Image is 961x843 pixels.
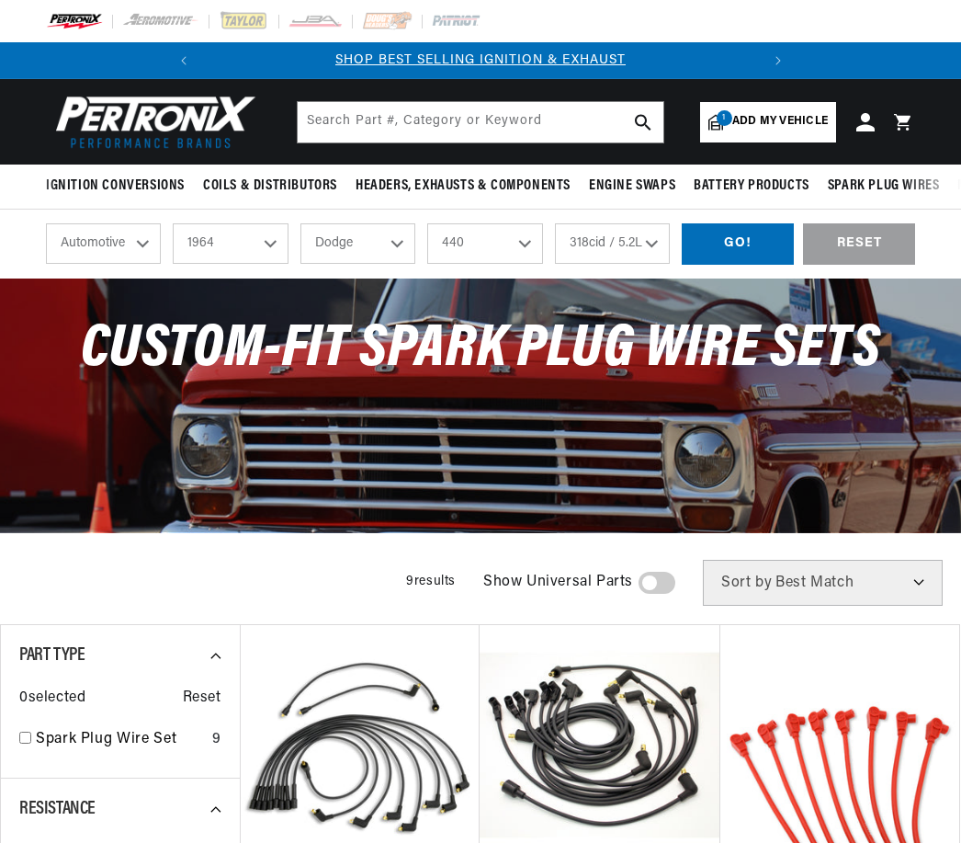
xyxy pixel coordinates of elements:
button: Translation missing: en.sections.announcements.previous_announcement [165,42,202,79]
summary: Ignition Conversions [46,165,194,208]
img: Pertronix [46,90,257,154]
select: Ride Type [46,223,161,264]
div: RESET [803,223,915,265]
span: Ignition Conversions [46,177,185,196]
span: Spark Plug Wires [828,177,940,196]
select: Engine [555,223,670,264]
div: GO! [682,223,794,265]
a: 1Add my vehicle [700,102,836,142]
span: 9 results [406,575,456,588]
summary: Headers, Exhausts & Components [346,165,580,208]
div: Announcement [202,51,760,71]
div: 1 of 2 [202,51,760,71]
span: Reset [183,687,221,711]
span: Part Type [19,646,85,665]
span: 0 selected [19,687,85,711]
a: Spark Plug Wire Set [36,728,205,752]
span: Sort by [721,575,772,590]
span: Custom-Fit Spark Plug Wire Sets [81,320,881,380]
span: Coils & Distributors [203,177,337,196]
summary: Spark Plug Wires [819,165,949,208]
input: Search Part #, Category or Keyword [298,102,663,142]
button: search button [623,102,663,142]
span: 1 [717,110,732,126]
span: Engine Swaps [589,177,675,196]
span: Show Universal Parts [483,571,633,595]
span: Resistance [19,800,96,818]
select: Year [173,223,288,264]
button: Translation missing: en.sections.announcements.next_announcement [760,42,797,79]
select: Model [427,223,542,264]
div: 9 [212,728,221,752]
summary: Battery Products [684,165,819,208]
summary: Engine Swaps [580,165,684,208]
span: Battery Products [694,177,809,196]
summary: Coils & Distributors [194,165,346,208]
span: Headers, Exhausts & Components [356,177,571,196]
span: Add my vehicle [732,113,828,131]
select: Make [300,223,415,264]
select: Sort by [703,560,943,606]
a: SHOP BEST SELLING IGNITION & EXHAUST [335,53,626,67]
